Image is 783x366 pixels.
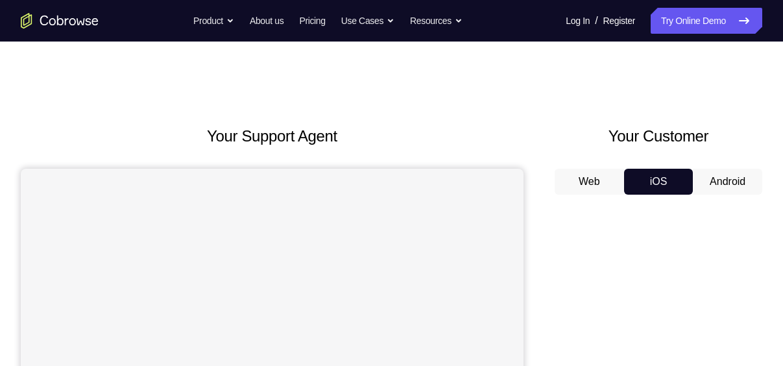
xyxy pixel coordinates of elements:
[555,169,624,195] button: Web
[603,8,635,34] a: Register
[299,8,325,34] a: Pricing
[624,169,693,195] button: iOS
[566,8,590,34] a: Log In
[193,8,234,34] button: Product
[595,13,597,29] span: /
[693,169,762,195] button: Android
[341,8,394,34] button: Use Cases
[410,8,463,34] button: Resources
[250,8,283,34] a: About us
[651,8,762,34] a: Try Online Demo
[21,13,99,29] a: Go to the home page
[555,125,762,148] h2: Your Customer
[21,125,524,148] h2: Your Support Agent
